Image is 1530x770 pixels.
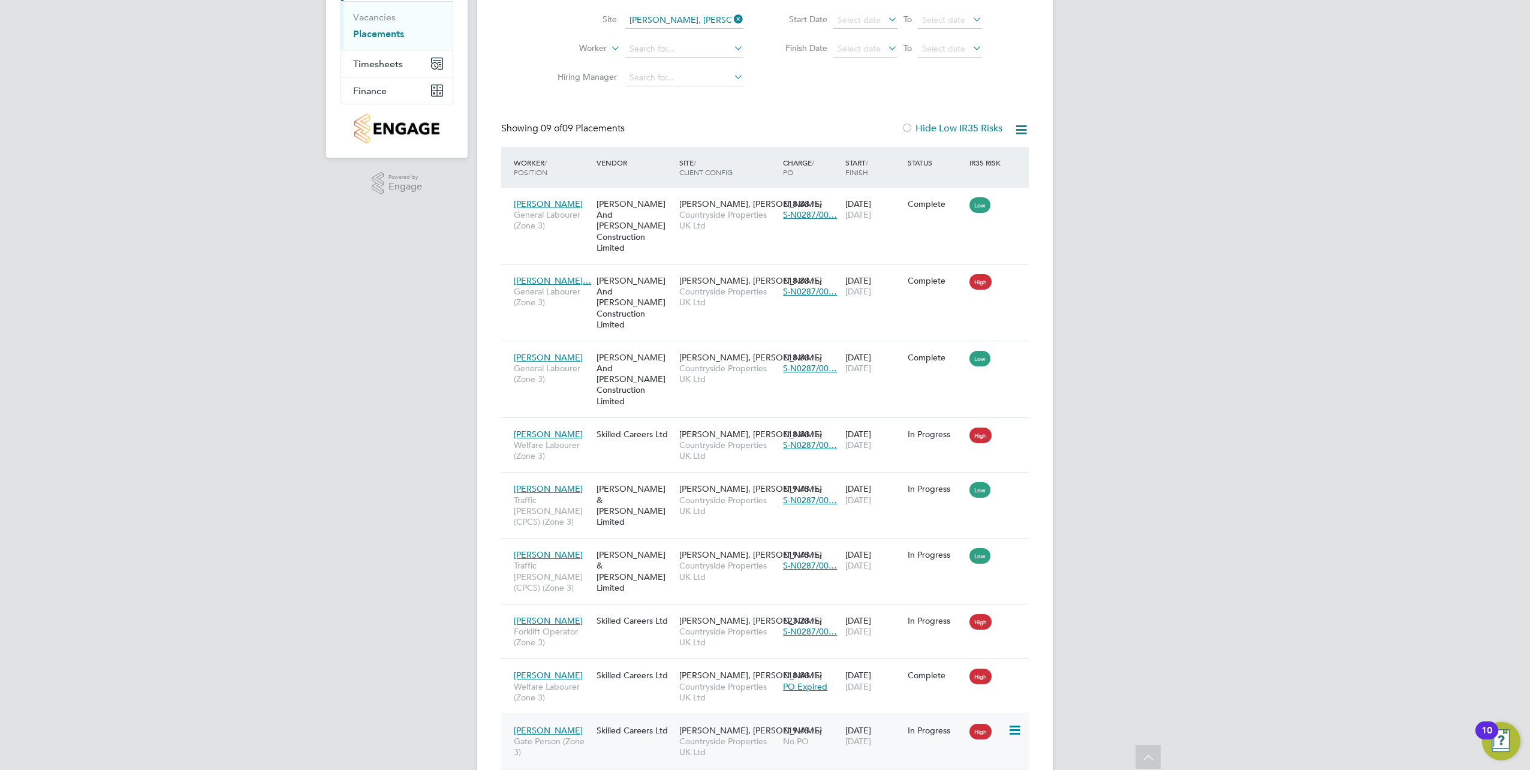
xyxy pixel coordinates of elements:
a: [PERSON_NAME]Forklift Operator (Zone 3)Skilled Careers Ltd[PERSON_NAME], [PERSON_NAME]Countryside... [511,609,1029,619]
div: Complete [908,275,964,286]
span: £18.88 [783,198,809,209]
span: Traffic [PERSON_NAME] (CPCS) (Zone 3) [514,495,591,528]
div: Skilled Careers Ltd [594,664,676,687]
span: General Labourer (Zone 3) [514,209,591,231]
span: / Position [514,158,547,177]
label: Hiring Manager [548,71,617,82]
div: In Progress [908,429,964,440]
div: Vendor [594,152,676,173]
label: Worker [538,43,607,55]
div: [DATE] [842,269,905,303]
div: In Progress [908,725,964,736]
span: / hr [812,276,822,285]
span: S-N0287/00… [783,560,837,571]
span: Countryside Properties UK Ltd [679,209,777,231]
img: countryside-properties-logo-retina.png [354,114,439,143]
span: Low [969,482,990,498]
a: Vacancies [353,11,396,23]
span: Low [969,548,990,564]
span: [DATE] [845,560,871,571]
span: PO Expired [783,681,827,692]
span: / hr [812,671,822,680]
span: 09 Placements [541,122,625,134]
div: Complete [908,352,964,363]
span: £19.45 [783,483,809,494]
div: [PERSON_NAME] And [PERSON_NAME] Construction Limited [594,269,676,336]
span: £19.45 [783,549,809,560]
span: S-N0287/00… [783,495,837,506]
span: [PERSON_NAME] [514,429,583,440]
span: / PO [783,158,814,177]
div: [DATE] [842,609,905,643]
span: High [969,428,992,443]
div: Site [676,152,780,183]
div: Complete [908,198,964,209]
div: [DATE] [842,192,905,226]
span: [DATE] [845,209,871,220]
span: [PERSON_NAME], [PERSON_NAME] [679,483,822,494]
span: Engage [388,182,422,192]
span: [DATE] [845,736,871,747]
span: 09 of [541,122,562,134]
span: / hr [812,485,822,494]
span: Select date [838,14,881,25]
div: Start [842,152,905,183]
a: [PERSON_NAME]…General Labourer (Zone 3)[PERSON_NAME] And [PERSON_NAME] Construction Limited[PERSO... [511,269,1029,279]
a: Go to home page [341,114,453,143]
div: IR35 Risk [966,152,1008,173]
input: Search for... [625,41,743,58]
span: [PERSON_NAME] [514,549,583,560]
div: Status [905,152,967,173]
div: Skilled Careers Ltd [594,719,676,742]
span: / hr [812,616,822,625]
span: [DATE] [845,495,871,506]
span: [PERSON_NAME], [PERSON_NAME] [679,615,822,626]
span: [PERSON_NAME] [514,483,583,494]
span: Low [969,351,990,366]
span: Powered by [388,172,422,182]
span: [PERSON_NAME], [PERSON_NAME] [679,725,822,736]
span: General Labourer (Zone 3) [514,286,591,308]
span: Select date [922,14,965,25]
span: Select date [838,43,881,54]
span: £18.88 [783,352,809,363]
button: Finance [341,77,453,104]
button: Open Resource Center, 10 new notifications [1482,722,1520,760]
span: [PERSON_NAME], [PERSON_NAME] [679,549,822,560]
div: [DATE] [842,423,905,456]
span: To [900,40,915,56]
div: 10 [1481,730,1492,746]
span: [DATE] [845,626,871,637]
span: / hr [812,551,822,560]
label: Finish Date [773,43,827,53]
div: [PERSON_NAME] & [PERSON_NAME] Limited [594,543,676,599]
a: Placements [353,28,404,40]
span: [PERSON_NAME] [514,352,583,363]
div: [PERSON_NAME] & [PERSON_NAME] Limited [594,477,676,533]
span: Traffic [PERSON_NAME] (CPCS) (Zone 3) [514,560,591,593]
span: No PO [783,736,809,747]
span: Countryside Properties UK Ltd [679,626,777,648]
span: / hr [812,726,822,735]
span: Welfare Labourer (Zone 3) [514,440,591,461]
span: Countryside Properties UK Ltd [679,440,777,461]
span: High [969,614,992,630]
div: Skilled Careers Ltd [594,423,676,446]
a: [PERSON_NAME]Traffic [PERSON_NAME] (CPCS) (Zone 3)[PERSON_NAME] & [PERSON_NAME] Limited[PERSON_NA... [511,543,1029,553]
div: In Progress [908,483,964,494]
span: Countryside Properties UK Ltd [679,560,777,582]
a: [PERSON_NAME]Gate Person (Zone 3)Skilled Careers Ltd[PERSON_NAME], [PERSON_NAME]Countryside Prope... [511,718,1029,729]
a: [PERSON_NAME]General Labourer (Zone 3)[PERSON_NAME] And [PERSON_NAME] Construction Limited[PERSON... [511,192,1029,202]
span: [PERSON_NAME] [514,670,583,681]
a: Powered byEngage [372,172,423,195]
span: / hr [812,353,822,362]
span: S-N0287/00… [783,209,837,220]
div: [DATE] [842,664,905,697]
span: Countryside Properties UK Ltd [679,495,777,516]
span: £23.28 [783,615,809,626]
div: Skilled Careers Ltd [594,609,676,632]
span: [PERSON_NAME], [PERSON_NAME] [679,198,822,209]
span: [PERSON_NAME]… [514,275,591,286]
a: [PERSON_NAME]Welfare Labourer (Zone 3)Skilled Careers Ltd[PERSON_NAME], [PERSON_NAME]Countryside ... [511,663,1029,673]
label: Start Date [773,14,827,25]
